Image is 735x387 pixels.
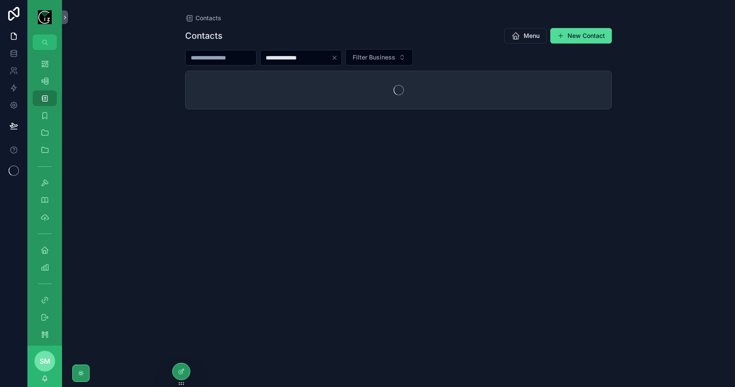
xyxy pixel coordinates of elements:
[38,10,52,24] img: App logo
[40,356,50,366] span: SM
[550,28,612,44] button: New Contact
[185,14,221,22] a: Contacts
[345,49,413,66] button: Select Button
[28,50,62,346] div: scrollable content
[331,54,341,61] button: Clear
[504,28,547,44] button: Menu
[524,31,540,40] span: Menu
[353,53,395,62] span: Filter Business
[195,14,221,22] span: Contacts
[185,30,223,42] h1: Contacts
